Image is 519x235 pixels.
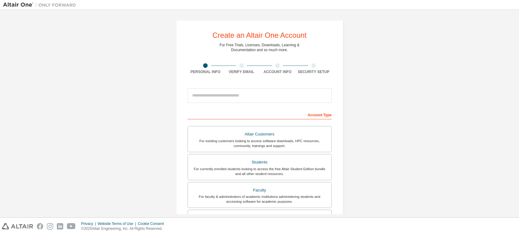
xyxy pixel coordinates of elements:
[192,214,328,222] div: Everyone else
[192,139,328,148] div: For existing customers looking to access software downloads, HPC resources, community, trainings ...
[192,130,328,139] div: Altair Customers
[220,43,299,52] div: For Free Trials, Licenses, Downloads, Learning & Documentation and so much more.
[223,69,260,74] div: Verify Email
[188,110,332,119] div: Account Type
[81,221,98,226] div: Privacy
[213,32,307,39] div: Create an Altair One Account
[57,223,63,230] img: linkedin.svg
[138,221,167,226] div: Cookie Consent
[192,158,328,167] div: Students
[192,167,328,176] div: For currently enrolled students looking to access the free Altair Student Edition bundle and all ...
[47,223,53,230] img: instagram.svg
[192,186,328,195] div: Faculty
[37,223,43,230] img: facebook.svg
[192,194,328,204] div: For faculty & administrators of academic institutions administering students and accessing softwa...
[3,2,79,8] img: Altair One
[188,69,224,74] div: Personal Info
[296,69,332,74] div: Security Setup
[81,226,168,231] p: © 2025 Altair Engineering, Inc. All Rights Reserved.
[98,221,138,226] div: Website Terms of Use
[2,223,33,230] img: altair_logo.svg
[67,223,76,230] img: youtube.svg
[260,69,296,74] div: Account Info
